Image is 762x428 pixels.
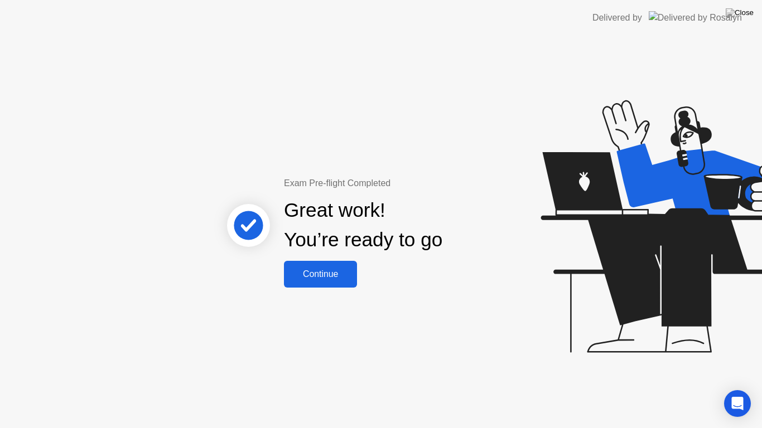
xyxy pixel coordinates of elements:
[649,11,742,24] img: Delivered by Rosalyn
[284,177,514,190] div: Exam Pre-flight Completed
[287,269,354,279] div: Continue
[724,390,751,417] div: Open Intercom Messenger
[726,8,754,17] img: Close
[592,11,642,25] div: Delivered by
[284,196,442,255] div: Great work! You’re ready to go
[284,261,357,288] button: Continue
